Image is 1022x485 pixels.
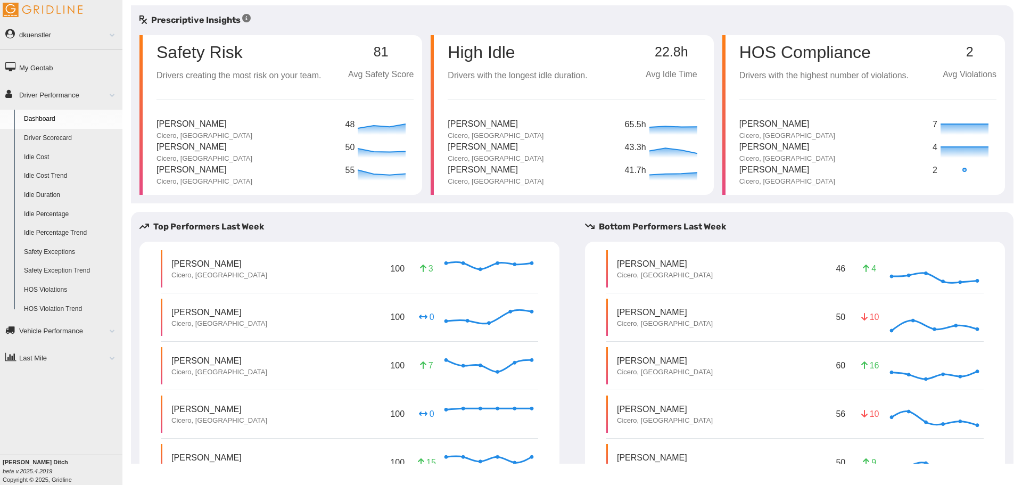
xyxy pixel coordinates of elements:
[861,456,878,468] p: 9
[388,357,407,374] p: 100
[19,205,122,224] a: Idle Percentage
[834,406,847,422] p: 56
[171,416,267,425] p: Cicero, [GEOGRAPHIC_DATA]
[739,44,909,61] p: HOS Compliance
[3,3,83,17] img: Gridline
[345,118,356,131] p: 48
[617,258,713,270] p: [PERSON_NAME]
[171,258,267,270] p: [PERSON_NAME]
[448,163,543,177] p: [PERSON_NAME]
[739,141,835,154] p: [PERSON_NAME]
[739,118,835,131] p: [PERSON_NAME]
[739,69,909,83] p: Drivers with the highest number of violations.
[348,45,414,60] p: 81
[19,167,122,186] a: Idle Cost Trend
[834,454,847,471] p: 50
[448,141,543,154] p: [PERSON_NAME]
[139,14,251,27] h5: Prescriptive Insights
[19,129,122,148] a: Driver Scorecard
[171,319,267,328] p: Cicero, [GEOGRAPHIC_DATA]
[418,359,435,372] p: 7
[156,141,252,154] p: [PERSON_NAME]
[418,262,435,275] p: 3
[171,355,267,367] p: [PERSON_NAME]
[585,220,1013,233] h5: Bottom Performers Last Week
[625,141,647,154] p: 43.3h
[171,306,267,318] p: [PERSON_NAME]
[943,45,996,60] p: 2
[448,69,587,83] p: Drivers with the longest idle duration.
[388,260,407,277] p: 100
[625,164,647,177] p: 41.7h
[933,164,938,177] p: 2
[933,118,938,131] p: 7
[171,367,267,377] p: Cicero, [GEOGRAPHIC_DATA]
[19,243,122,262] a: Safety Exceptions
[19,281,122,300] a: HOS Violations
[19,261,122,281] a: Safety Exception Trend
[448,118,543,131] p: [PERSON_NAME]
[617,319,713,328] p: Cicero, [GEOGRAPHIC_DATA]
[19,224,122,243] a: Idle Percentage Trend
[171,451,267,464] p: [PERSON_NAME]
[19,186,122,205] a: Idle Duration
[418,408,435,420] p: 0
[834,309,847,325] p: 50
[3,459,68,465] b: [PERSON_NAME] Ditch
[156,118,252,131] p: [PERSON_NAME]
[739,131,835,141] p: Cicero, [GEOGRAPHIC_DATA]
[156,177,252,186] p: Cicero, [GEOGRAPHIC_DATA]
[19,300,122,319] a: HOS Violation Trend
[348,68,414,81] p: Avg Safety Score
[739,154,835,163] p: Cicero, [GEOGRAPHIC_DATA]
[625,118,647,131] p: 65.5h
[3,468,52,474] i: beta v.2025.4.2019
[448,177,543,186] p: Cicero, [GEOGRAPHIC_DATA]
[418,311,435,323] p: 0
[861,408,878,420] p: 10
[345,164,356,177] p: 55
[448,154,543,163] p: Cicero, [GEOGRAPHIC_DATA]
[3,458,122,484] div: Copyright © 2025, Gridline
[171,403,267,415] p: [PERSON_NAME]
[19,110,122,129] a: Dashboard
[834,357,847,374] p: 60
[739,177,835,186] p: Cicero, [GEOGRAPHIC_DATA]
[861,262,878,275] p: 4
[448,131,543,141] p: Cicero, [GEOGRAPHIC_DATA]
[156,44,243,61] p: Safety Risk
[448,44,587,61] p: High Idle
[156,154,252,163] p: Cicero, [GEOGRAPHIC_DATA]
[638,45,705,60] p: 22.8h
[943,68,996,81] p: Avg Violations
[156,163,252,177] p: [PERSON_NAME]
[617,306,713,318] p: [PERSON_NAME]
[156,131,252,141] p: Cicero, [GEOGRAPHIC_DATA]
[617,367,713,377] p: Cicero, [GEOGRAPHIC_DATA]
[345,141,356,154] p: 50
[156,69,321,83] p: Drivers creating the most risk on your team.
[388,454,407,471] p: 100
[617,403,713,415] p: [PERSON_NAME]
[617,451,713,464] p: [PERSON_NAME]
[739,163,835,177] p: [PERSON_NAME]
[861,359,878,372] p: 16
[861,311,878,323] p: 10
[834,260,847,277] p: 46
[617,355,713,367] p: [PERSON_NAME]
[617,416,713,425] p: Cicero, [GEOGRAPHIC_DATA]
[933,141,938,154] p: 4
[171,270,267,280] p: Cicero, [GEOGRAPHIC_DATA]
[617,270,713,280] p: Cicero, [GEOGRAPHIC_DATA]
[388,309,407,325] p: 100
[388,406,407,422] p: 100
[638,68,705,81] p: Avg Idle Time
[139,220,568,233] h5: Top Performers Last Week
[19,148,122,167] a: Idle Cost
[418,456,435,468] p: 15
